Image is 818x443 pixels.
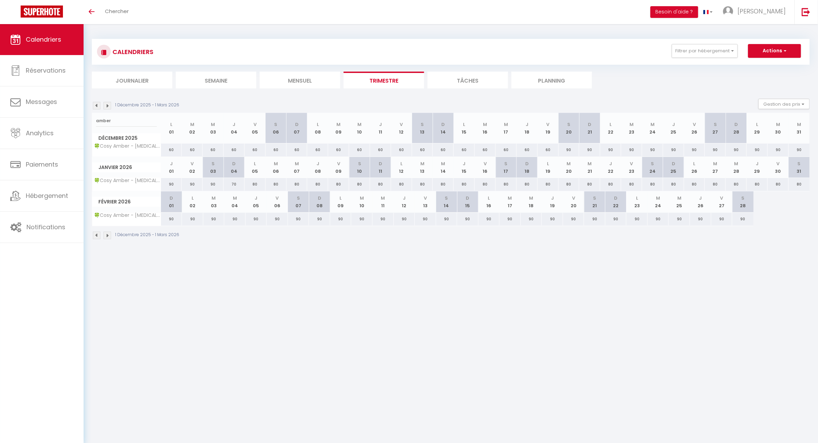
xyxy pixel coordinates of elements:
[693,121,696,128] abbr: V
[161,144,182,156] div: 60
[789,178,810,191] div: 80
[551,195,554,201] abbr: J
[726,144,747,156] div: 90
[798,160,801,167] abbr: S
[610,160,612,167] abbr: J
[246,213,267,225] div: 90
[26,160,58,169] span: Paiements
[747,157,768,178] th: 29
[182,178,203,191] div: 90
[245,178,266,191] div: 80
[723,6,733,17] img: ...
[768,178,789,191] div: 80
[26,97,57,106] span: Messages
[288,191,309,212] th: 07
[224,157,245,178] th: 04
[621,157,642,178] th: 23
[526,121,528,128] abbr: J
[475,144,496,156] div: 60
[182,144,203,156] div: 60
[203,213,225,225] div: 90
[621,144,642,156] div: 90
[496,157,517,178] th: 17
[478,213,500,225] div: 90
[433,157,454,178] th: 14
[224,113,245,144] th: 04
[672,160,675,167] abbr: D
[191,160,194,167] abbr: V
[738,7,786,15] span: [PERSON_NAME]
[758,99,810,109] button: Gestion des prix
[340,195,342,201] abbr: L
[307,157,328,178] th: 08
[26,191,68,200] span: Hébergement
[255,195,258,201] abbr: J
[351,213,373,225] div: 90
[328,113,349,144] th: 09
[358,160,361,167] abbr: S
[734,160,739,167] abbr: M
[391,113,412,144] th: 12
[742,195,745,201] abbr: S
[588,160,592,167] abbr: M
[170,121,172,128] abbr: L
[274,160,278,167] abbr: M
[266,113,287,144] th: 06
[614,195,618,201] abbr: D
[224,191,246,212] th: 04
[621,113,642,144] th: 23
[663,144,684,156] div: 90
[488,195,490,201] abbr: L
[26,66,66,75] span: Réservations
[789,144,810,156] div: 90
[203,144,224,156] div: 60
[610,121,612,128] abbr: L
[379,160,382,167] abbr: D
[567,160,571,167] abbr: M
[690,191,711,212] th: 26
[412,113,433,144] th: 13
[415,191,436,212] th: 13
[642,157,663,178] th: 24
[699,195,702,201] abbr: J
[454,157,475,178] th: 15
[370,178,391,191] div: 80
[267,191,288,212] th: 06
[203,178,224,191] div: 90
[693,160,696,167] abbr: L
[663,113,684,144] th: 25
[579,157,600,178] th: 21
[349,178,370,191] div: 80
[328,178,349,191] div: 80
[26,223,65,231] span: Notifications
[260,72,340,88] li: Mensuel
[584,191,605,212] th: 21
[748,44,801,58] button: Actions
[579,144,600,156] div: 90
[735,121,738,128] abbr: D
[789,113,810,144] th: 31
[684,157,705,178] th: 26
[768,157,789,178] th: 30
[370,144,391,156] div: 60
[420,160,424,167] abbr: M
[233,195,237,201] abbr: M
[93,213,162,218] span: 🍀Cosy Amber - [MEDICAL_DATA] - Place [GEOGRAPHIC_DATA]
[161,113,182,144] th: 01
[415,213,436,225] div: 90
[442,121,445,128] abbr: D
[400,121,403,128] abbr: V
[445,195,448,201] abbr: S
[651,160,654,167] abbr: S
[92,162,161,172] span: Janvier 2026
[161,157,182,178] th: 01
[307,113,328,144] th: 08
[690,213,711,225] div: 90
[307,144,328,156] div: 60
[768,113,789,144] th: 30
[93,144,162,149] span: 🍀Cosy Amber - [MEDICAL_DATA] - Place [GEOGRAPHIC_DATA]
[412,178,433,191] div: 80
[600,178,621,191] div: 80
[111,44,153,60] h3: CALENDRIERS
[669,191,690,212] th: 25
